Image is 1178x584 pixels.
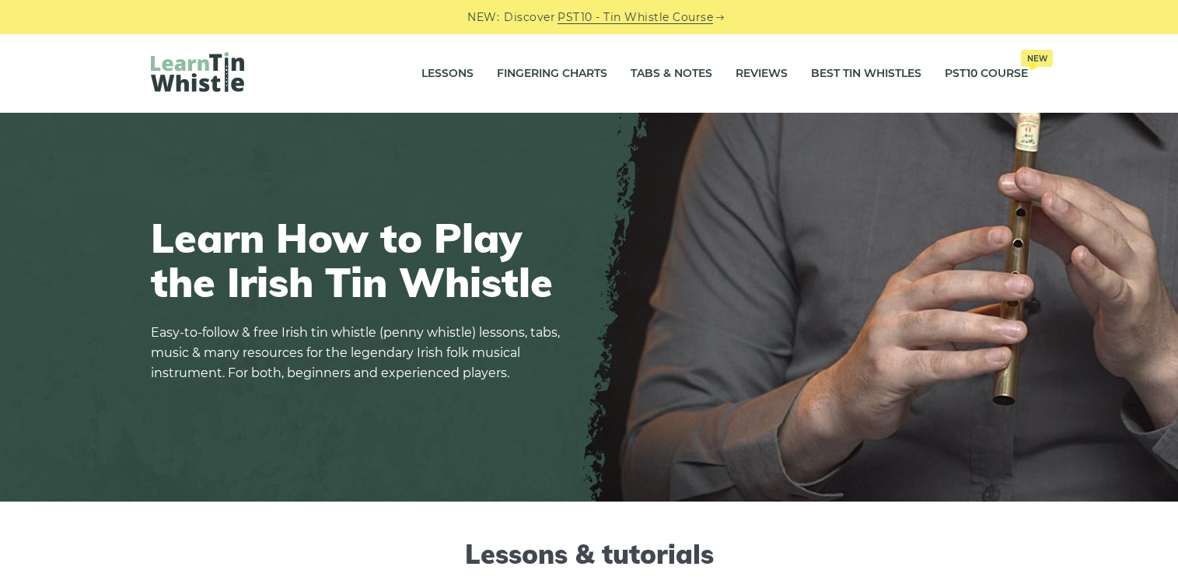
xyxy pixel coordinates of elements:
[421,54,474,93] a: Lessons
[497,54,607,93] a: Fingering Charts
[1021,50,1053,67] span: New
[631,54,712,93] a: Tabs & Notes
[811,54,921,93] a: Best Tin Whistles
[151,323,571,383] p: Easy-to-follow & free Irish tin whistle (penny whistle) lessons, tabs, music & many resources for...
[151,52,244,92] img: LearnTinWhistle.com
[151,215,571,304] h1: Learn How to Play the Irish Tin Whistle
[945,54,1028,93] a: PST10 CourseNew
[736,54,788,93] a: Reviews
